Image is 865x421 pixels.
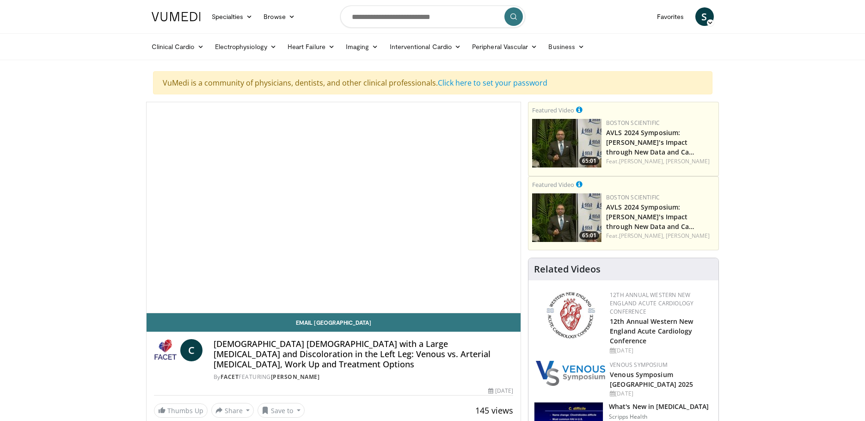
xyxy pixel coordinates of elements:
a: Venous Symposium [GEOGRAPHIC_DATA] 2025 [610,370,693,389]
input: Search topics, interventions [340,6,525,28]
a: FACET [221,373,239,381]
a: AVLS 2024 Symposium: [PERSON_NAME]'s Impact through New Data and Ca… [606,128,694,156]
a: Peripheral Vascular [466,37,543,56]
a: Boston Scientific [606,119,660,127]
button: Share [211,403,254,418]
a: [PERSON_NAME], [619,232,664,240]
a: Email [GEOGRAPHIC_DATA] [147,313,521,332]
img: VuMedi Logo [152,12,201,21]
a: Specialties [206,7,258,26]
a: 12th Annual Western New England Acute Cardiology Conference [610,317,693,345]
a: S [695,7,714,26]
a: Electrophysiology [209,37,282,56]
h3: What's New in [MEDICAL_DATA] [609,402,709,411]
span: 145 views [475,405,513,416]
div: [DATE] [610,390,711,398]
a: Interventional Cardio [384,37,467,56]
a: 12th Annual Western New England Acute Cardiology Conference [610,291,693,316]
div: [DATE] [488,387,513,395]
span: 65:01 [579,231,599,240]
div: By FEATURING [214,373,513,381]
img: 0954f259-7907-4053-a817-32a96463ecc8.png.150x105_q85_autocrop_double_scale_upscale_version-0.2.png [545,291,596,340]
a: [PERSON_NAME] [666,157,710,165]
a: Imaging [340,37,384,56]
a: [PERSON_NAME] [666,232,710,240]
div: Feat. [606,232,715,240]
div: VuMedi is a community of physicians, dentists, and other clinical professionals. [153,71,712,94]
img: 38765b2d-a7cd-4379-b3f3-ae7d94ee6307.png.150x105_q85_autocrop_double_scale_upscale_version-0.2.png [536,361,605,386]
a: Thumbs Up [154,403,208,418]
span: 65:01 [579,157,599,165]
img: 607839b9-54d4-4fb2-9520-25a5d2532a31.150x105_q85_crop-smart_upscale.jpg [532,119,601,167]
div: [DATE] [610,347,711,355]
a: AVLS 2024 Symposium: [PERSON_NAME]'s Impact through New Data and Ca… [606,203,694,231]
a: C [180,339,202,361]
div: Feat. [606,157,715,166]
a: 65:01 [532,193,601,242]
img: FACET [154,339,177,361]
a: Clinical Cardio [146,37,209,56]
a: Venous Symposium [610,361,668,369]
a: Heart Failure [282,37,340,56]
video-js: Video Player [147,102,521,313]
a: Business [543,37,590,56]
small: Featured Video [532,180,574,189]
small: Featured Video [532,106,574,114]
a: Click here to set your password [438,78,547,88]
h4: [DEMOGRAPHIC_DATA] [DEMOGRAPHIC_DATA] with a Large [MEDICAL_DATA] and Discoloration in the Left L... [214,339,513,369]
a: [PERSON_NAME], [619,157,664,165]
a: Boston Scientific [606,193,660,201]
p: Scripps Health [609,413,709,421]
img: 607839b9-54d4-4fb2-9520-25a5d2532a31.150x105_q85_crop-smart_upscale.jpg [532,193,601,242]
a: Browse [258,7,301,26]
button: Save to [258,403,305,418]
a: [PERSON_NAME] [271,373,320,381]
h4: Related Videos [534,264,601,275]
a: 65:01 [532,119,601,167]
a: Favorites [651,7,690,26]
